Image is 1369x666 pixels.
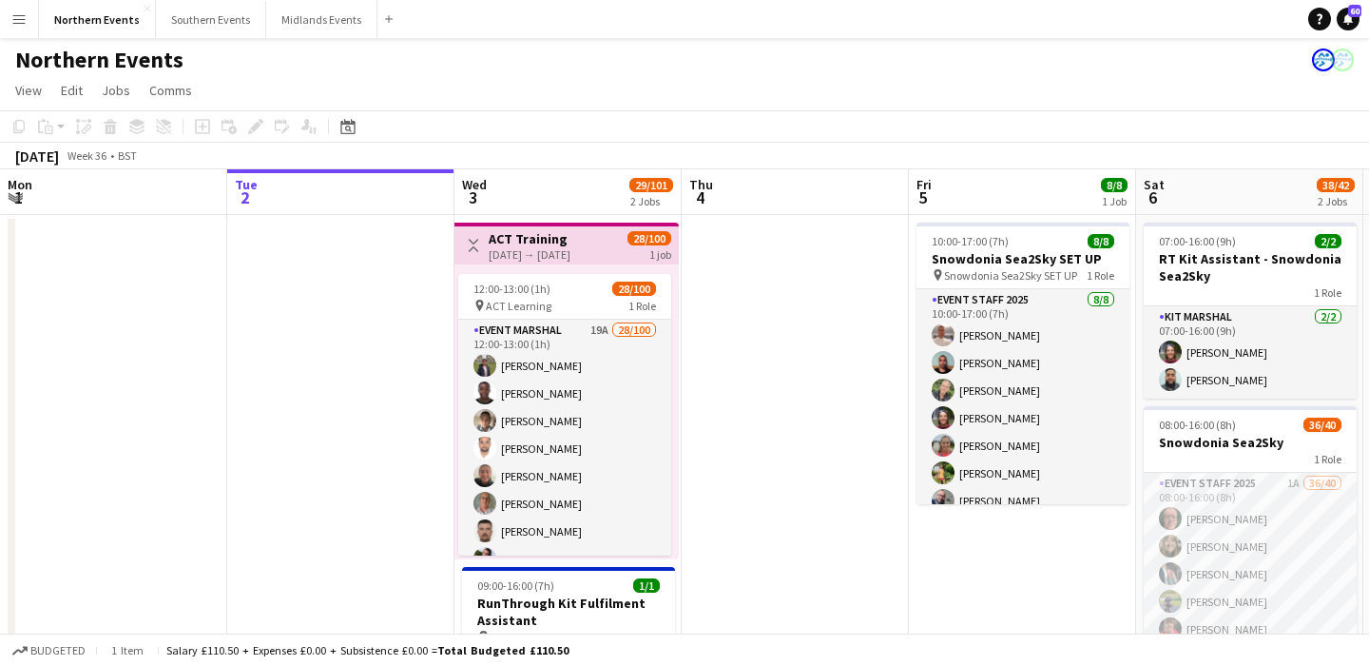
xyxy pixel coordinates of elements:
span: 08:00-16:00 (8h) [1159,418,1236,432]
a: Jobs [94,78,138,103]
h3: RT Kit Assistant - Snowdonia Sea2Sky [1144,250,1357,284]
app-job-card: 12:00-13:00 (1h)28/100 ACT Learning1 RoleEvent Marshal19A28/10012:00-13:00 (1h)[PERSON_NAME][PERS... [458,274,671,556]
span: Total Budgeted £110.50 [437,643,569,657]
a: Comms [142,78,200,103]
span: 2/2 [1315,234,1341,248]
span: RunThrough Kit Fulfilment Assistant [490,630,632,644]
span: 8/8 [1088,234,1114,248]
span: Mon [8,176,32,193]
span: ACT Learning [486,299,551,313]
span: 1 item [105,643,150,657]
span: 28/100 [612,282,656,296]
button: Budgeted [10,640,88,661]
span: Thu [689,176,713,193]
span: 38/42 [1317,178,1355,192]
span: 28/100 [627,231,671,245]
div: [DATE] [15,147,59,166]
div: 1 job [649,245,671,262]
h1: Northern Events [15,46,183,74]
span: Week 36 [63,148,110,163]
span: Edit [61,82,83,99]
h3: RunThrough Kit Fulfilment Assistant [462,595,675,629]
span: 1 [5,186,32,208]
span: 12:00-13:00 (1h) [473,282,550,296]
div: 1 Job [1102,194,1127,208]
span: 4 [686,186,713,208]
span: 2 [232,186,258,208]
span: 1 Role [1314,452,1341,466]
span: 09:00-16:00 (7h) [477,578,554,593]
app-user-avatar: RunThrough Events [1331,49,1354,71]
span: Comms [149,82,192,99]
span: 1/1 [633,578,660,593]
a: 60 [1337,8,1359,30]
span: 10:00-17:00 (7h) [932,234,1009,248]
span: 8/8 [1101,178,1128,192]
a: Edit [53,78,90,103]
a: View [8,78,49,103]
span: 29/101 [629,178,673,192]
div: 2 Jobs [630,194,672,208]
div: 2 Jobs [1318,194,1354,208]
span: 5 [914,186,932,208]
span: 1 Role [1314,285,1341,300]
h3: ACT Training [489,230,570,247]
span: Snowdonia Sea2Sky SET UP [944,268,1077,283]
span: Fri [916,176,932,193]
div: [DATE] → [DATE] [489,247,570,262]
h3: Snowdonia Sea2Sky SET UP [916,250,1129,267]
div: Salary £110.50 + Expenses £0.00 + Subsistence £0.00 = [166,643,569,657]
app-card-role: Event Staff 20258/810:00-17:00 (7h)[PERSON_NAME][PERSON_NAME][PERSON_NAME][PERSON_NAME][PERSON_NA... [916,289,1129,547]
span: 07:00-16:00 (9h) [1159,234,1236,248]
app-job-card: 10:00-17:00 (7h)8/8Snowdonia Sea2Sky SET UP Snowdonia Sea2Sky SET UP1 RoleEvent Staff 20258/810:0... [916,223,1129,504]
span: 36/40 [1303,418,1341,432]
app-job-card: 07:00-16:00 (9h)2/2RT Kit Assistant - Snowdonia Sea2Sky1 RoleKit Marshal2/207:00-16:00 (9h)[PERSO... [1144,223,1357,399]
app-user-avatar: RunThrough Events [1312,49,1335,71]
span: 1 Role [628,299,656,313]
span: Budgeted [30,644,86,657]
span: Wed [462,176,487,193]
span: Tue [235,176,258,193]
span: 6 [1141,186,1165,208]
h3: Snowdonia Sea2Sky [1144,434,1357,451]
span: Sat [1144,176,1165,193]
button: Midlands Events [266,1,377,38]
button: Northern Events [39,1,156,38]
span: 1 Role [632,630,660,644]
span: 1 Role [1087,268,1114,283]
app-card-role: Kit Marshal2/207:00-16:00 (9h)[PERSON_NAME][PERSON_NAME] [1144,306,1357,399]
span: Jobs [102,82,130,99]
span: View [15,82,42,99]
button: Southern Events [156,1,266,38]
div: BST [118,148,137,163]
span: 60 [1348,5,1361,17]
span: 3 [459,186,487,208]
